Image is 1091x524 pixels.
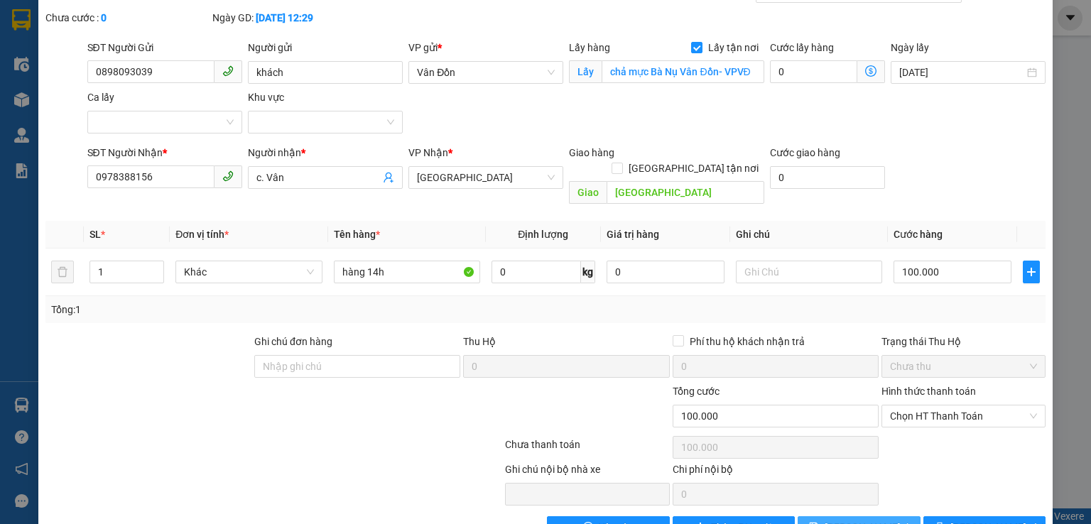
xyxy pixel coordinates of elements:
[1027,67,1037,77] span: close-circle
[569,42,610,53] span: Lấy hàng
[881,386,976,397] label: Hình thức thanh toán
[770,42,834,53] label: Cước lấy hàng
[602,60,764,83] input: Lấy tận nơi
[51,261,74,283] button: delete
[865,65,876,77] span: dollar-circle
[894,229,943,240] span: Cước hàng
[569,60,602,83] span: Lấy
[222,65,234,77] span: phone
[408,40,563,55] div: VP gửi
[1029,412,1038,420] span: close-circle
[504,437,671,462] div: Chưa thanh toán
[702,40,764,55] span: Lấy tận nơi
[569,147,614,158] span: Giao hàng
[87,92,114,103] label: Ca lấy
[891,42,929,53] label: Ngày lấy
[148,261,163,272] span: Increase Value
[417,167,555,188] span: Hà Nội
[175,229,229,240] span: Đơn vị tính
[770,147,840,158] label: Cước giao hàng
[607,181,764,204] input: Dọc đường
[736,261,882,283] input: Ghi Chú
[518,229,568,240] span: Định lượng
[730,221,888,249] th: Ghi chú
[334,261,480,283] input: VD: Bàn, Ghế
[684,334,810,349] span: Phí thu hộ khách nhận trả
[607,229,659,240] span: Giá trị hàng
[248,89,403,105] div: Khu vực
[417,62,555,83] span: Vân Đồn
[89,229,101,240] span: SL
[569,181,607,204] span: Giao
[222,170,234,182] span: phone
[505,462,669,483] div: Ghi chú nội bộ nhà xe
[581,261,595,283] span: kg
[1023,261,1040,283] button: plus
[248,40,403,55] div: Người gửi
[673,386,720,397] span: Tổng cước
[623,160,764,176] span: [GEOGRAPHIC_DATA] tận nơi
[383,172,394,183] span: user-add
[101,12,107,23] b: 0
[248,145,403,160] div: Người nhận
[881,334,1046,349] div: Trạng thái Thu Hộ
[152,273,161,282] span: down
[87,40,242,55] div: SĐT Người Gửi
[184,261,313,283] span: Khác
[45,10,210,26] div: Chưa cước :
[673,462,879,483] div: Chi phí nội bộ
[148,272,163,283] span: Decrease Value
[1024,266,1039,278] span: plus
[408,147,448,158] span: VP Nhận
[334,229,380,240] span: Tên hàng
[254,355,460,378] input: Ghi chú đơn hàng
[899,65,1024,80] input: Ngày lấy
[51,302,422,317] div: Tổng: 1
[770,166,885,189] input: Cước giao hàng
[87,145,242,160] div: SĐT Người Nhận
[463,336,496,347] span: Thu Hộ
[256,12,313,23] b: [DATE] 12:29
[890,356,1037,377] span: Chưa thu
[152,263,161,272] span: up
[254,336,332,347] label: Ghi chú đơn hàng
[890,405,1037,427] span: Chọn HT Thanh Toán
[212,10,376,26] div: Ngày GD:
[770,60,857,83] input: Cước lấy hàng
